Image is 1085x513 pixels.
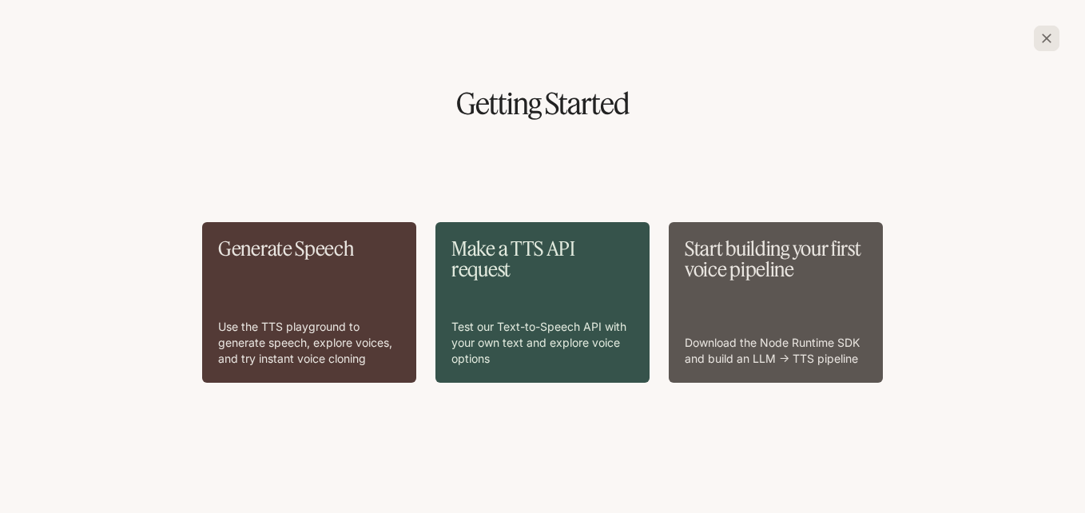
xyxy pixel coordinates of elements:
p: Start building your first voice pipeline [685,238,867,280]
a: Make a TTS API requestTest our Text-to-Speech API with your own text and explore voice options [435,222,650,383]
p: Use the TTS playground to generate speech, explore voices, and try instant voice cloning [218,319,400,367]
p: Test our Text-to-Speech API with your own text and explore voice options [451,319,634,367]
p: Download the Node Runtime SDK and build an LLM → TTS pipeline [685,335,867,367]
a: Generate SpeechUse the TTS playground to generate speech, explore voices, and try instant voice c... [202,222,416,383]
a: Start building your first voice pipelineDownload the Node Runtime SDK and build an LLM → TTS pipe... [669,222,883,383]
h1: Getting Started [26,89,1059,118]
p: Generate Speech [218,238,400,259]
p: Make a TTS API request [451,238,634,280]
